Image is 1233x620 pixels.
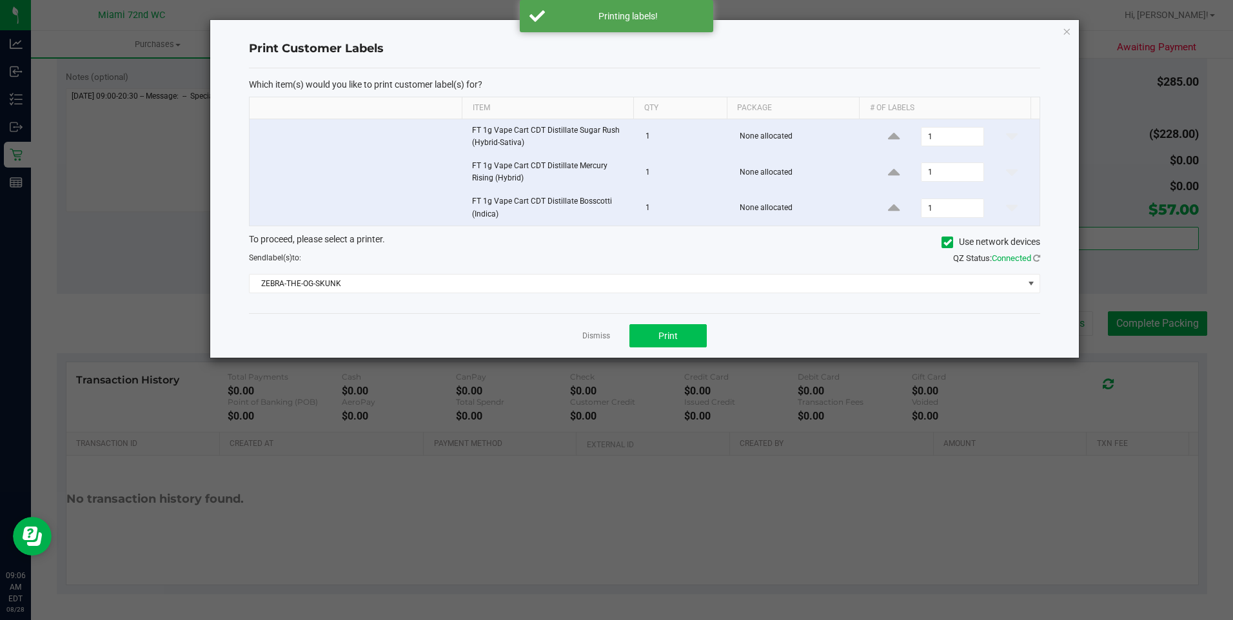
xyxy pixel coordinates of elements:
th: Package [727,97,859,119]
div: To proceed, please select a printer. [239,233,1050,252]
td: FT 1g Vape Cart CDT Distillate Mercury Rising (Hybrid) [464,155,638,190]
td: FT 1g Vape Cart CDT Distillate Sugar Rush (Hybrid-Sativa) [464,119,638,155]
span: Connected [992,253,1031,263]
span: QZ Status: [953,253,1040,263]
td: 1 [638,119,732,155]
th: Item [462,97,633,119]
td: None allocated [732,119,866,155]
p: Which item(s) would you like to print customer label(s) for? [249,79,1040,90]
td: 1 [638,190,732,225]
div: Printing labels! [552,10,704,23]
span: Print [658,331,678,341]
span: label(s) [266,253,292,262]
button: Print [629,324,707,347]
span: Send to: [249,253,301,262]
td: None allocated [732,155,866,190]
label: Use network devices [942,235,1040,249]
th: # of labels [859,97,1031,119]
a: Dismiss [582,331,610,342]
td: 1 [638,155,732,190]
td: None allocated [732,190,866,225]
th: Qty [633,97,727,119]
td: FT 1g Vape Cart CDT Distillate Bosscotti (Indica) [464,190,638,225]
iframe: Resource center [13,517,52,556]
span: ZEBRA-THE-OG-SKUNK [250,275,1023,293]
h4: Print Customer Labels [249,41,1040,57]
